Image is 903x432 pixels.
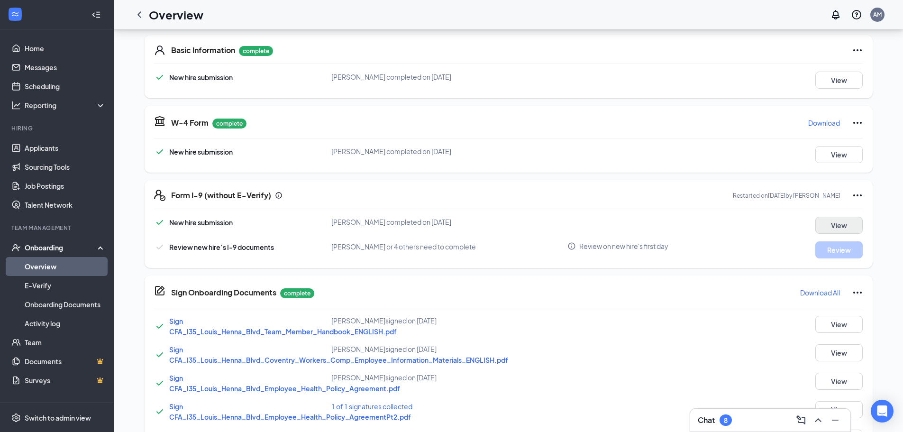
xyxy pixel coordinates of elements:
[154,377,165,389] svg: Checkmark
[169,243,274,251] span: Review new hire’s I-9 documents
[851,9,862,20] svg: QuestionInfo
[830,9,841,20] svg: Notifications
[811,413,826,428] button: ChevronUp
[154,406,165,417] svg: Checkmark
[815,373,863,390] button: View
[25,77,106,96] a: Scheduling
[11,101,21,110] svg: Analysis
[171,287,276,298] h5: Sign Onboarding Documents
[800,285,840,300] button: Download All
[25,39,106,58] a: Home
[815,401,863,418] button: View
[169,345,508,364] a: Sign CFA_I35_Louis_Henna_Blvd_Coventry_Workers_Comp_Employee_Information_Materials_ENGLISH.pdf
[808,118,840,128] p: Download
[239,46,273,56] p: complete
[698,415,715,425] h3: Chat
[11,243,21,252] svg: UserCheck
[25,333,106,352] a: Team
[331,242,476,251] span: [PERSON_NAME] or 4 others need to complete
[830,414,841,426] svg: Minimize
[154,72,165,83] svg: Checkmark
[815,217,863,234] button: View
[815,344,863,361] button: View
[815,72,863,89] button: View
[212,119,246,129] p: complete
[154,115,165,127] svg: TaxGovernmentIcon
[171,118,209,128] h5: W-4 Form
[169,374,400,393] a: Sign CFA_I35_Louis_Henna_Blvd_Employee_Health_Policy_Agreement.pdf
[795,414,807,426] svg: ComposeMessage
[154,45,165,56] svg: User
[25,295,106,314] a: Onboarding Documents
[11,224,104,232] div: Team Management
[871,400,894,423] div: Open Intercom Messenger
[10,9,20,19] svg: WorkstreamLogo
[154,217,165,228] svg: Checkmark
[25,352,106,371] a: DocumentsCrown
[25,58,106,77] a: Messages
[331,218,451,226] span: [PERSON_NAME] completed on [DATE]
[331,344,568,354] div: [PERSON_NAME] signed on [DATE]
[724,416,728,424] div: 8
[154,285,165,296] svg: CompanyDocumentIcon
[154,349,165,360] svg: Checkmark
[25,195,106,214] a: Talent Network
[171,190,271,201] h5: Form I-9 (without E-Verify)
[134,9,145,20] svg: ChevronLeft
[331,147,451,156] span: [PERSON_NAME] completed on [DATE]
[800,288,840,297] p: Download All
[812,414,824,426] svg: ChevronUp
[169,73,233,82] span: New hire submission
[25,413,91,423] div: Switch to admin view
[154,321,165,332] svg: Checkmark
[169,402,411,421] a: Sign CFA_I35_Louis_Henna_Blvd_Employee_Health_Policy_AgreementPt2.pdf
[25,276,106,295] a: E-Verify
[852,45,863,56] svg: Ellipses
[852,190,863,201] svg: Ellipses
[25,138,106,157] a: Applicants
[331,316,568,325] div: [PERSON_NAME] signed on [DATE]
[149,7,203,23] h1: Overview
[733,192,840,200] p: Restarted on [DATE] by [PERSON_NAME]
[169,218,233,227] span: New hire submission
[815,146,863,163] button: View
[25,257,106,276] a: Overview
[275,192,283,199] svg: Info
[579,241,668,251] span: Review on new hire's first day
[25,101,106,110] div: Reporting
[873,10,882,18] div: AM
[154,190,165,201] svg: FormI9EVerifyIcon
[808,115,840,130] button: Download
[25,157,106,176] a: Sourcing Tools
[331,402,412,411] span: 1 of 1 signatures collected
[794,413,809,428] button: ComposeMessage
[331,373,568,382] div: [PERSON_NAME] signed on [DATE]
[852,287,863,298] svg: Ellipses
[815,316,863,333] button: View
[25,176,106,195] a: Job Postings
[852,117,863,129] svg: Ellipses
[171,45,235,55] h5: Basic Information
[280,288,314,298] p: complete
[828,413,843,428] button: Minimize
[331,73,451,81] span: [PERSON_NAME] completed on [DATE]
[11,124,104,132] div: Hiring
[91,10,101,19] svg: Collapse
[25,371,106,390] a: SurveysCrown
[815,241,863,258] button: Review
[169,147,233,156] span: New hire submission
[154,241,165,253] svg: Checkmark
[25,314,106,333] a: Activity log
[567,242,576,250] svg: Info
[11,413,21,423] svg: Settings
[154,146,165,157] svg: Checkmark
[169,317,397,336] a: Sign CFA_I35_Louis_Henna_Blvd_Team_Member_Handbook_ENGLISH.pdf
[25,243,98,252] div: Onboarding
